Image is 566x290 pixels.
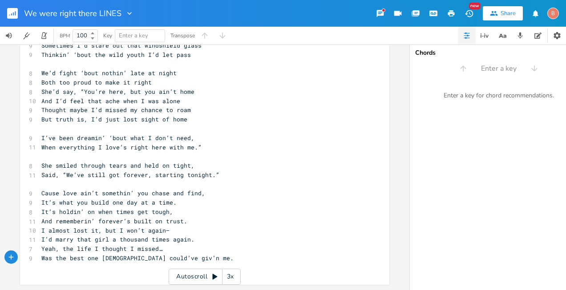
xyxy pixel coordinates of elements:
[41,78,152,86] span: Both too proud to make it right
[170,33,195,38] div: Transpose
[501,9,516,17] div: Share
[41,88,194,96] span: She’d say, “You’re here, but you ain’t home
[547,8,559,19] div: bjb3598
[41,254,234,262] span: Was the best one [DEMOGRAPHIC_DATA] could’ve giv’n me.
[41,171,219,179] span: Said, “We’ve still got forever, starting tonight.”
[119,32,148,40] span: Enter a key
[60,33,70,38] div: BPM
[41,189,205,197] span: Cause love ain’t somethin’ you chase and find,
[481,64,517,74] span: Enter a key
[41,245,162,253] span: Yeah, the life I thought I missed…
[41,51,191,59] span: Thinkin’ ‘bout the wild youth I’d let pass
[41,208,173,216] span: It’s holdin’ on when times get tough,
[41,198,177,206] span: It’s what you build one day at a time.
[41,134,194,142] span: I’ve been dreamin’ ‘bout what I don’t need,
[41,217,187,225] span: And rememberin’ forever’s built on trust.
[41,226,170,234] span: I almost lost it, but I won’t again—
[41,161,194,169] span: She smiled through tears and held on tight,
[41,143,202,151] span: When everything I love’s right here with me.”
[483,6,523,20] button: Share
[469,3,481,9] div: New
[41,106,191,114] span: Thought maybe I’d missed my chance to roam
[41,41,202,49] span: Sometimes I’d stare out that windshield glass
[460,5,478,21] button: New
[103,33,112,38] div: Key
[169,269,241,285] div: Autoscroll
[222,269,239,285] div: 3x
[41,115,187,123] span: But truth is, I’d just lost sight of home
[24,9,121,17] span: We were right there LINES
[41,69,177,77] span: We’d fight ‘bout nothin’ late at night
[41,97,180,105] span: And I’d feel that ache when I was alone
[547,3,559,24] button: B
[41,235,194,243] span: I’d marry that girl a thousand times again.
